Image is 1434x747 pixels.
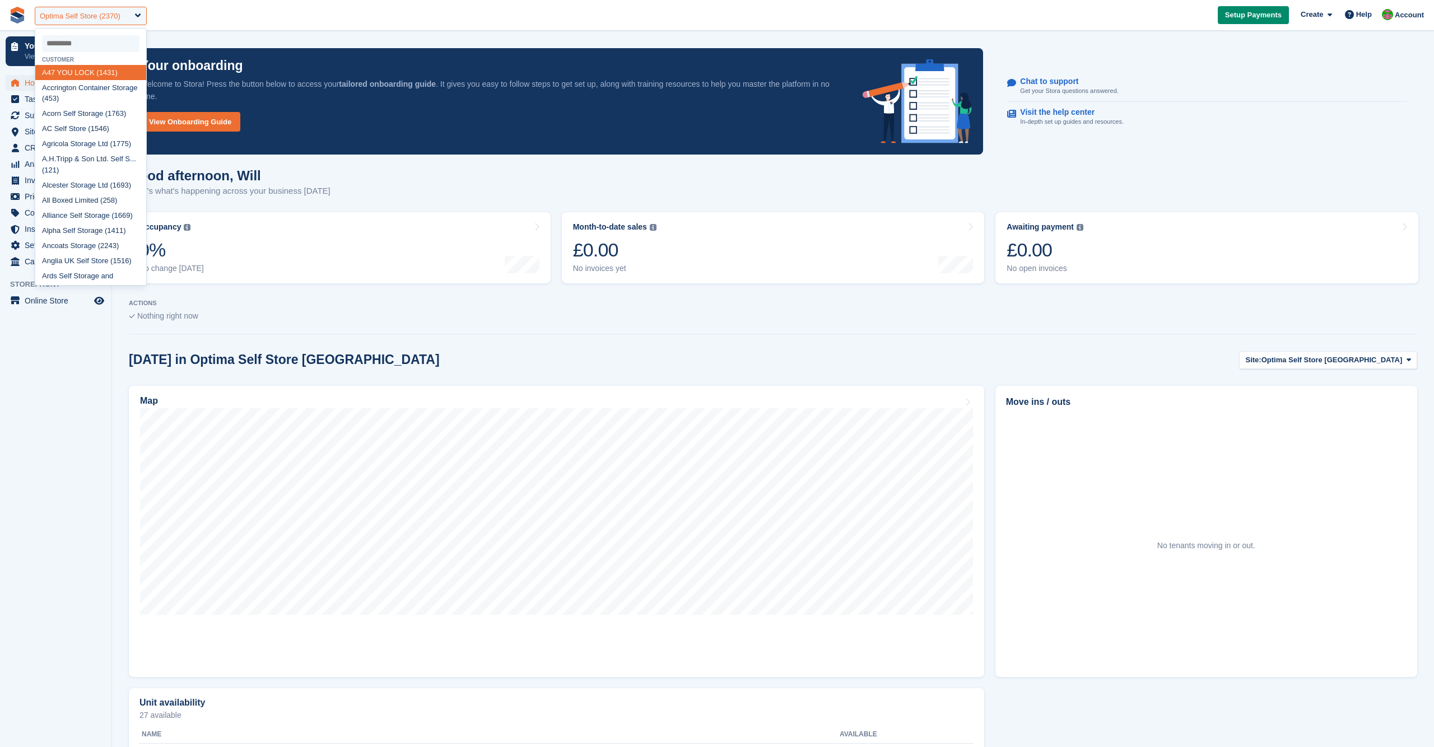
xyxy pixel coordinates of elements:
span: Create [1301,9,1323,20]
th: Name [139,726,840,744]
span: Tasks [25,91,92,107]
div: AC Self Store (1546) [35,122,146,137]
a: Your onboarding View next steps [6,36,106,66]
div: All Boxed Limited (258) [35,193,146,208]
a: menu [6,124,106,139]
span: CRM [25,140,92,156]
span: Invoices [25,172,92,188]
p: Your onboarding [140,59,243,72]
div: Alliance Self Storage (1669) [35,208,146,223]
button: Site: Optima Self Store [GEOGRAPHIC_DATA] [1239,351,1417,370]
h1: Good afternoon, Will [129,168,330,183]
div: No open invoices [1007,264,1083,273]
a: menu [6,172,106,188]
span: Storefront [10,279,111,290]
a: Setup Payments [1218,6,1289,25]
p: ACTIONS [129,300,1417,307]
a: menu [6,205,106,221]
a: Month-to-date sales £0.00 No invoices yet [562,212,985,283]
img: blank_slate_check_icon-ba018cac091ee9be17c0a81a6c232d5eb81de652e7a59be601be346b1b6ddf79.svg [129,314,135,319]
span: Settings [25,237,92,253]
div: Ancoats Storage (2243) [35,238,146,253]
div: Awaiting payment [1007,222,1074,232]
p: Your onboarding [25,42,91,50]
div: Optima Self Store (2370) [40,11,120,22]
div: Ards Self Storage and Removals (1083) [35,268,146,295]
span: Help [1356,9,1372,20]
a: Awaiting payment £0.00 No open invoices [995,212,1418,283]
img: Will McNeilly [1382,9,1393,20]
div: Month-to-date sales [573,222,647,232]
span: Setup Payments [1225,10,1282,21]
th: Available [840,726,922,744]
div: Agricola Storage Ltd (1775) [35,137,146,152]
span: Account [1395,10,1424,21]
a: menu [6,108,106,123]
a: menu [6,75,106,91]
span: Capital [25,254,92,269]
a: Preview store [92,294,106,307]
a: Occupancy 0% No change [DATE] [128,212,551,283]
div: £0.00 [573,239,657,262]
img: icon-info-grey-7440780725fd019a000dd9b08b2336e03edf1995a4989e88bcd33f0948082b44.svg [184,224,190,231]
div: 0% [139,239,204,262]
span: Coupons [25,205,92,221]
div: A47 YOU LOCK (1431) [35,65,146,80]
div: No tenants moving in or out. [1157,540,1255,552]
div: Anglia UK Self Store (1516) [35,253,146,268]
a: menu [6,91,106,107]
div: Alcester Storage Ltd (1693) [35,178,146,193]
a: View Onboarding Guide [140,112,240,132]
a: Chat to support Get your Stora questions answered. [1007,71,1407,102]
span: Analytics [25,156,92,172]
span: Nothing right now [137,311,198,320]
a: menu [6,237,106,253]
div: Customer [35,57,146,63]
p: Visit the help center [1020,108,1115,117]
span: Sites [25,124,92,139]
p: View next steps [25,52,91,62]
span: Insurance [25,221,92,237]
span: Site: [1245,354,1261,366]
a: menu [6,221,106,237]
div: Alpha Self Storage (1411) [35,223,146,238]
span: Pricing [25,189,92,204]
div: No invoices yet [573,264,657,273]
p: Chat to support [1020,77,1109,86]
span: Home [25,75,92,91]
div: £0.00 [1007,239,1083,262]
a: menu [6,140,106,156]
a: Map [129,386,984,677]
div: Acorn Self Storage (1763) [35,106,146,122]
span: Optima Self Store [GEOGRAPHIC_DATA] [1261,354,1403,366]
img: onboarding-info-6c161a55d2c0e0a8cae90662b2fe09162a5109e8cc188191df67fb4f79e88e88.svg [863,59,972,143]
img: stora-icon-8386f47178a22dfd0bd8f6a31ec36ba5ce8667c1dd55bd0f319d3a0aa187defe.svg [9,7,26,24]
p: Get your Stora questions answered. [1020,86,1118,96]
img: icon-info-grey-7440780725fd019a000dd9b08b2336e03edf1995a4989e88bcd33f0948082b44.svg [650,224,657,231]
div: No change [DATE] [139,264,204,273]
div: Occupancy [139,222,181,232]
a: menu [6,189,106,204]
div: A.H.Tripp & Son Ltd. Self S... (121) [35,152,146,178]
a: menu [6,293,106,309]
p: In-depth set up guides and resources. [1020,117,1124,127]
div: Accrington Container Storage (453) [35,80,146,106]
h2: Move ins / outs [1006,395,1407,409]
a: Visit the help center In-depth set up guides and resources. [1007,102,1407,132]
p: Welcome to Stora! Press the button below to access your . It gives you easy to follow steps to ge... [140,78,845,102]
span: Online Store [25,293,92,309]
p: Here's what's happening across your business [DATE] [129,185,330,198]
strong: tailored onboarding guide [339,80,436,88]
h2: Map [140,396,158,406]
h2: [DATE] in Optima Self Store [GEOGRAPHIC_DATA] [129,352,440,367]
a: menu [6,254,106,269]
h2: Unit availability [139,698,205,708]
p: 27 available [139,711,974,719]
span: Subscriptions [25,108,92,123]
img: icon-info-grey-7440780725fd019a000dd9b08b2336e03edf1995a4989e88bcd33f0948082b44.svg [1077,224,1083,231]
a: menu [6,156,106,172]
